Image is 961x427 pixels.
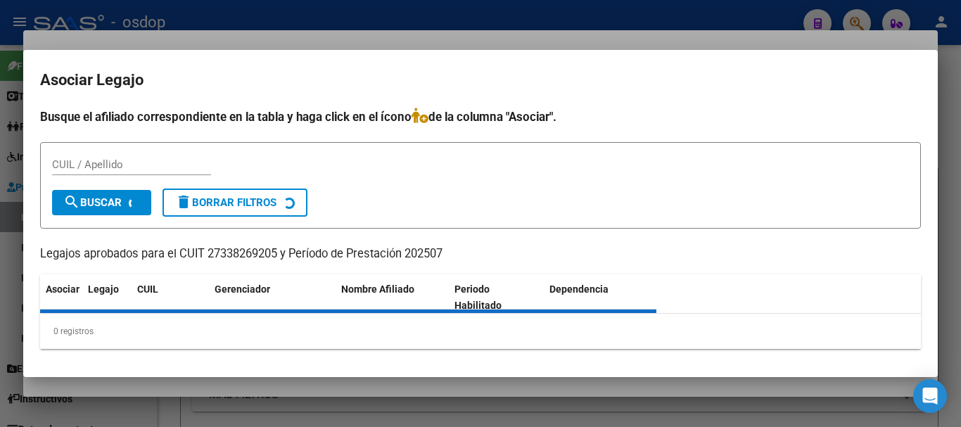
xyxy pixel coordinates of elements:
span: Borrar Filtros [175,196,276,209]
span: Gerenciador [215,283,270,295]
datatable-header-cell: Dependencia [544,274,657,321]
datatable-header-cell: Gerenciador [209,274,336,321]
datatable-header-cell: Legajo [82,274,132,321]
mat-icon: search [63,193,80,210]
span: Dependencia [549,283,609,295]
span: Nombre Afiliado [341,283,414,295]
span: CUIL [137,283,158,295]
datatable-header-cell: Asociar [40,274,82,321]
datatable-header-cell: Nombre Afiliado [336,274,449,321]
p: Legajos aprobados para el CUIT 27338269205 y Período de Prestación 202507 [40,246,921,263]
h2: Asociar Legajo [40,67,921,94]
div: Open Intercom Messenger [913,379,947,413]
datatable-header-cell: CUIL [132,274,209,321]
mat-icon: delete [175,193,192,210]
div: 0 registros [40,314,921,349]
span: Periodo Habilitado [454,283,502,311]
datatable-header-cell: Periodo Habilitado [449,274,544,321]
h4: Busque el afiliado correspondiente en la tabla y haga click en el ícono de la columna "Asociar". [40,108,921,126]
span: Legajo [88,283,119,295]
button: Buscar [52,190,151,215]
span: Buscar [63,196,122,209]
span: Asociar [46,283,79,295]
button: Borrar Filtros [163,189,307,217]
